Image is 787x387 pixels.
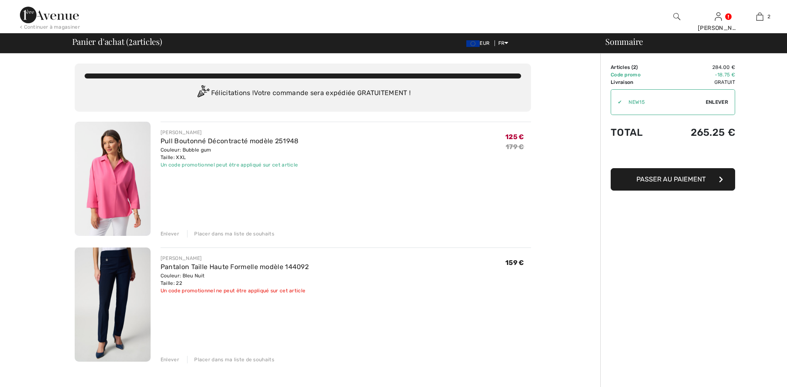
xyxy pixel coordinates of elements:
[161,255,309,262] div: [PERSON_NAME]
[161,146,299,161] div: Couleur: Bubble gum Taille: XXL
[633,64,636,70] span: 2
[611,78,663,86] td: Livraison
[187,230,274,238] div: Placer dans ma liste de souhaits
[611,118,663,147] td: Total
[611,71,663,78] td: Code promo
[161,272,309,287] div: Couleur: Bleu Nuit Taille: 22
[663,64,735,71] td: 284.00 €
[663,71,735,78] td: -18.75 €
[129,35,133,46] span: 2
[715,12,722,20] a: Se connecter
[673,12,680,22] img: recherche
[706,98,728,106] span: Enlever
[505,133,524,141] span: 125 €
[756,12,763,22] img: Mon panier
[161,263,309,271] a: Pantalon Taille Haute Formelle modèle 144092
[698,24,738,32] div: [PERSON_NAME]
[611,98,622,106] div: ✔
[739,12,780,22] a: 2
[195,85,211,102] img: Congratulation2.svg
[505,259,524,267] span: 159 €
[161,161,299,169] div: Un code promotionnel peut être appliqué sur cet article
[611,64,663,71] td: Articles ( )
[161,129,299,136] div: [PERSON_NAME]
[161,230,179,238] div: Enlever
[85,85,521,102] div: Félicitations ! Votre commande sera expédiée GRATUITEMENT !
[161,356,179,363] div: Enlever
[715,12,722,22] img: Mes infos
[187,356,274,363] div: Placer dans ma liste de souhaits
[611,168,735,191] button: Passer au paiement
[622,90,706,115] input: Code promo
[466,40,480,47] img: Euro
[498,40,509,46] span: FR
[768,13,770,20] span: 2
[595,37,782,46] div: Sommaire
[75,247,151,362] img: Pantalon Taille Haute Formelle modèle 144092
[506,143,524,151] s: 179 €
[20,7,79,23] img: 1ère Avenue
[466,40,493,46] span: EUR
[636,175,706,183] span: Passer au paiement
[161,137,299,145] a: Pull Boutonné Décontracté modèle 251948
[75,122,151,236] img: Pull Boutonné Décontracté modèle 251948
[663,78,735,86] td: Gratuit
[20,23,80,31] div: < Continuer à magasiner
[161,287,309,294] div: Un code promotionnel ne peut être appliqué sur cet article
[611,147,735,165] iframe: PayPal
[72,37,162,46] span: Panier d'achat ( articles)
[663,118,735,147] td: 265.25 €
